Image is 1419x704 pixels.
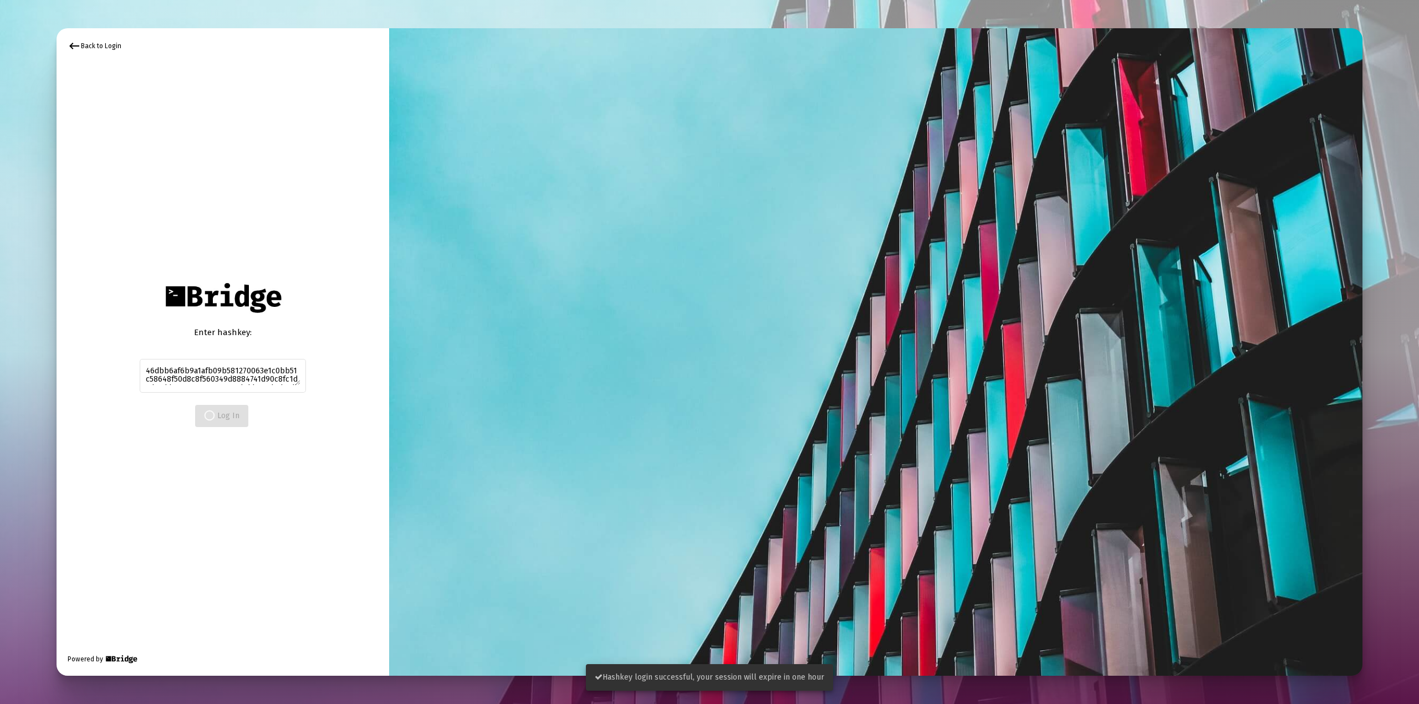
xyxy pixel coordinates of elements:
[68,39,121,53] div: Back to Login
[140,327,306,338] div: Enter hashkey:
[160,277,287,318] img: Bridge Financial Technology Logo
[195,405,248,427] button: Log In
[204,411,239,420] span: Log In
[104,654,138,665] img: Bridge Financial Technology Logo
[595,672,824,682] span: Hashkey login successful, your session will expire in one hour
[68,654,138,665] div: Powered by
[68,39,81,53] mat-icon: keyboard_backspace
